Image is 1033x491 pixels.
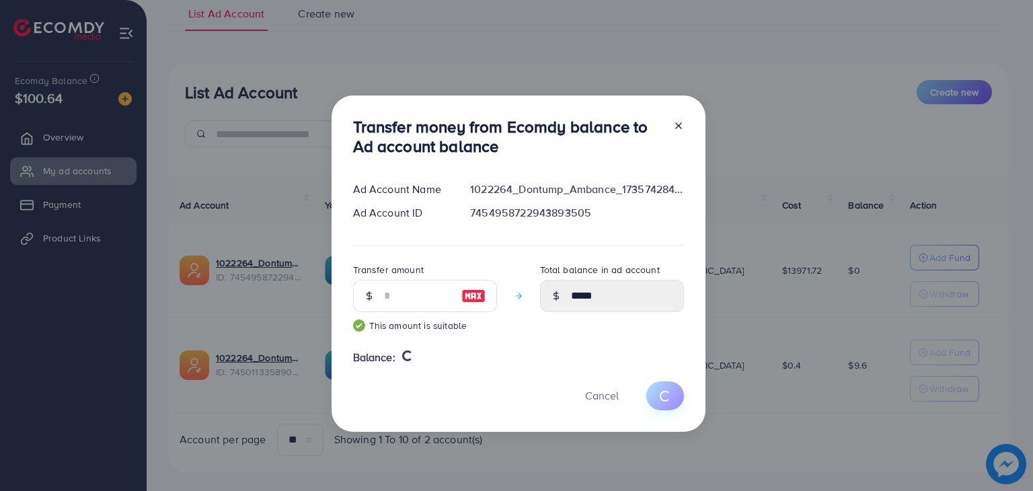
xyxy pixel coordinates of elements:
[342,205,460,221] div: Ad Account ID
[459,182,694,197] div: 1022264_Dontump_Ambance_1735742847027
[353,263,424,276] label: Transfer amount
[568,381,636,410] button: Cancel
[353,350,395,365] span: Balance:
[461,288,486,304] img: image
[353,117,662,156] h3: Transfer money from Ecomdy balance to Ad account balance
[342,182,460,197] div: Ad Account Name
[353,319,365,332] img: guide
[353,319,497,332] small: This amount is suitable
[585,388,619,403] span: Cancel
[540,263,660,276] label: Total balance in ad account
[459,205,694,221] div: 7454958722943893505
